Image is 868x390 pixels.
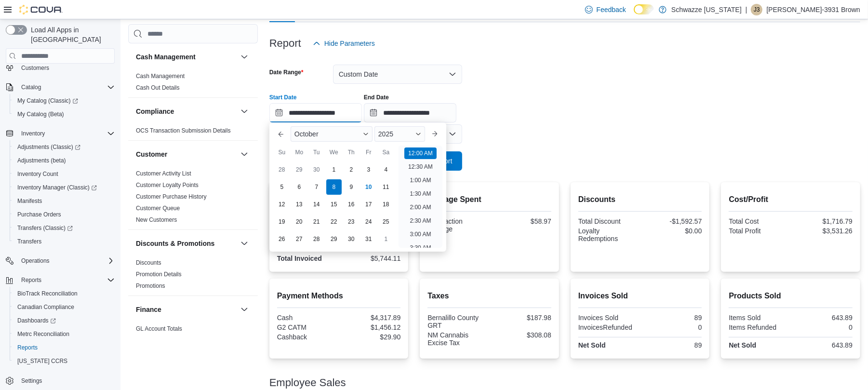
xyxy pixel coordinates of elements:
[277,290,401,302] h2: Payment Methods
[2,81,119,94] button: Catalog
[239,148,250,160] button: Customer
[128,70,258,97] div: Cash Management
[578,194,702,205] h2: Discounts
[326,231,342,247] div: day-29
[136,193,207,200] a: Customer Purchase History
[642,341,702,349] div: 89
[136,305,161,314] h3: Finance
[427,126,442,142] button: Next month
[17,375,46,387] a: Settings
[17,303,74,311] span: Canadian Compliance
[492,331,551,339] div: $308.08
[17,170,58,178] span: Inventory Count
[578,217,638,225] div: Total Discount
[642,323,702,331] div: 0
[751,4,762,15] div: Javon-3931 Brown
[13,301,78,313] a: Canadian Compliance
[10,300,119,314] button: Canadian Compliance
[136,182,199,188] a: Customer Loyalty Points
[136,216,177,223] a: New Customers
[2,374,119,388] button: Settings
[309,145,324,160] div: Tu
[10,208,119,221] button: Purchase Orders
[671,4,742,15] p: Schwazze [US_STATE]
[21,83,41,91] span: Catalog
[19,5,63,14] img: Cova
[13,209,115,220] span: Purchase Orders
[136,127,231,134] a: OCS Transaction Submission Details
[17,62,115,74] span: Customers
[729,227,788,235] div: Total Profit
[361,162,376,177] div: day-3
[292,145,307,160] div: Mo
[269,38,301,49] h3: Report
[17,143,80,151] span: Adjustments (Classic)
[17,62,53,74] a: Customers
[274,162,290,177] div: day-28
[406,175,435,186] li: 1:00 AM
[10,235,119,248] button: Transfers
[269,103,362,122] input: Press the down key to enter a popover containing a calendar. Press the escape key to close the po...
[13,342,41,353] a: Reports
[294,130,319,138] span: October
[326,179,342,195] div: day-8
[17,357,67,365] span: [US_STATE] CCRS
[344,214,359,229] div: day-23
[746,4,748,15] p: |
[13,222,115,234] span: Transfers (Classic)
[17,110,64,118] span: My Catalog (Beta)
[341,314,401,322] div: $4,317.89
[239,51,250,63] button: Cash Management
[17,255,115,267] span: Operations
[17,255,53,267] button: Operations
[13,141,84,153] a: Adjustments (Classic)
[13,95,82,107] a: My Catalog (Classic)
[341,333,401,341] div: $29.90
[492,217,551,225] div: $58.97
[21,130,45,137] span: Inventory
[364,94,389,101] label: End Date
[21,257,50,265] span: Operations
[793,323,853,331] div: 0
[17,375,115,387] span: Settings
[136,325,182,332] a: GL Account Totals
[492,314,551,322] div: $187.98
[17,290,78,297] span: BioTrack Reconciliation
[274,145,290,160] div: Su
[136,239,214,248] h3: Discounts & Promotions
[292,197,307,212] div: day-13
[406,242,435,254] li: 3:30 AM
[578,314,638,322] div: Invoices Sold
[344,197,359,212] div: day-16
[341,255,401,262] div: $5,744.11
[634,14,634,15] span: Dark Mode
[404,148,437,159] li: 12:00 AM
[292,231,307,247] div: day-27
[361,197,376,212] div: day-17
[128,125,258,140] div: Compliance
[10,287,119,300] button: BioTrack Reconciliation
[406,215,435,227] li: 2:30 AM
[13,182,115,193] span: Inventory Manager (Classic)
[136,259,161,267] span: Discounts
[578,290,702,302] h2: Invoices Sold
[326,214,342,229] div: day-22
[13,355,71,367] a: [US_STATE] CCRS
[136,282,165,290] span: Promotions
[17,81,45,93] button: Catalog
[361,214,376,229] div: day-24
[136,149,237,159] button: Customer
[17,128,49,139] button: Inventory
[344,162,359,177] div: day-2
[309,162,324,177] div: day-30
[10,108,119,121] button: My Catalog (Beta)
[729,314,788,322] div: Items Sold
[27,25,115,44] span: Load All Apps in [GEOGRAPHIC_DATA]
[13,236,45,247] a: Transfers
[597,5,626,14] span: Feedback
[309,231,324,247] div: day-28
[378,162,394,177] div: day-4
[277,333,337,341] div: Cashback
[10,194,119,208] button: Manifests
